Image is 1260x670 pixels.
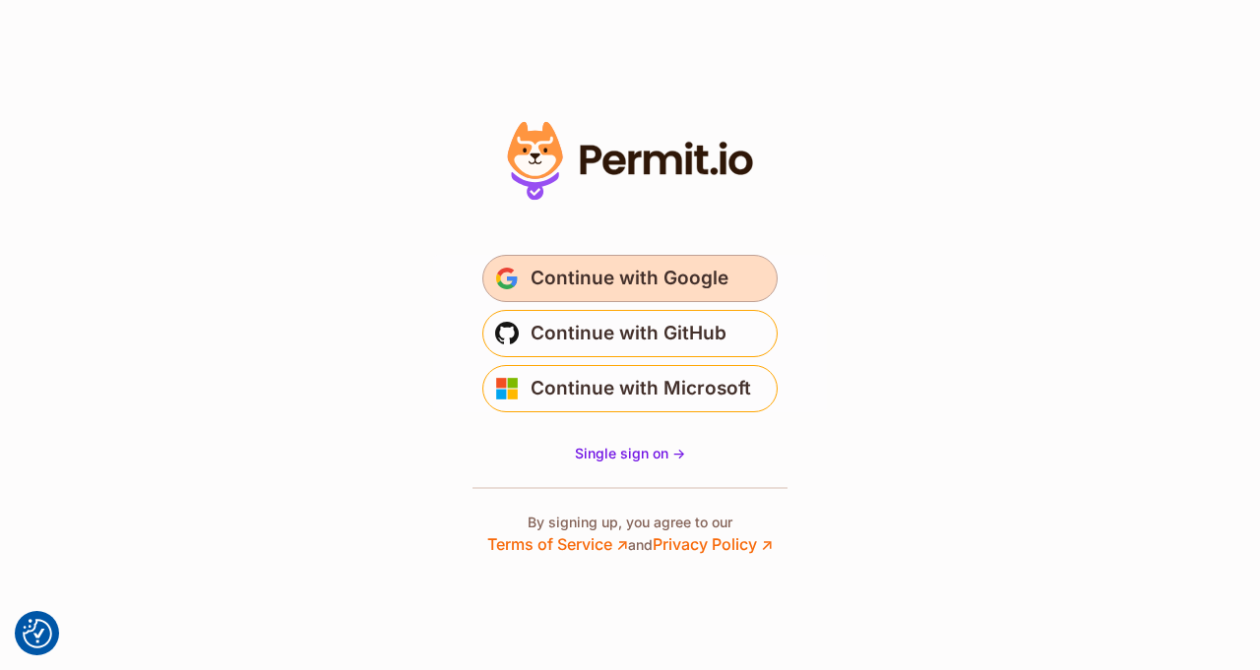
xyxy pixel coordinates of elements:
[531,318,726,349] span: Continue with GitHub
[487,513,773,556] p: By signing up, you agree to our and
[482,365,778,412] button: Continue with Microsoft
[575,445,685,461] span: Single sign on ->
[23,619,52,648] img: Revisit consent button
[23,619,52,648] button: Consent Preferences
[653,534,773,554] a: Privacy Policy ↗
[575,444,685,463] a: Single sign on ->
[482,310,778,357] button: Continue with GitHub
[487,534,628,554] a: Terms of Service ↗
[531,373,751,404] span: Continue with Microsoft
[482,255,778,302] button: Continue with Google
[531,263,728,294] span: Continue with Google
